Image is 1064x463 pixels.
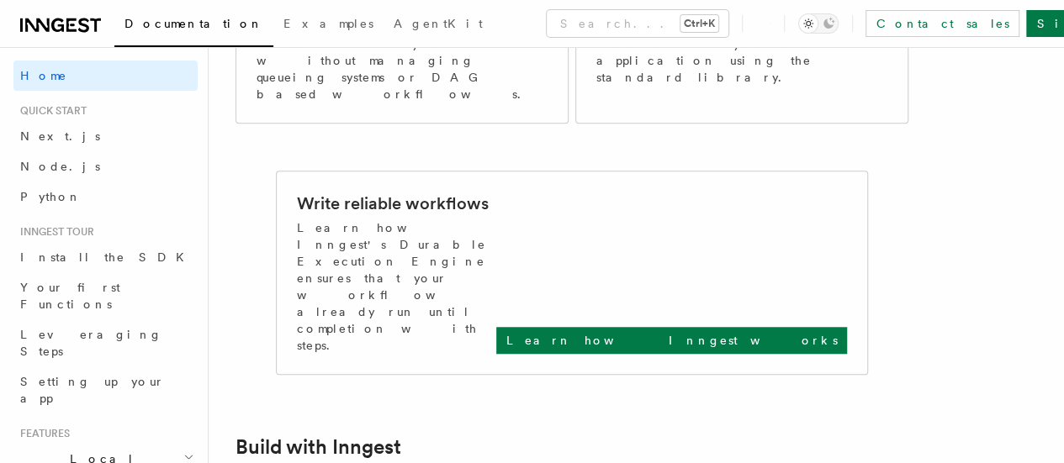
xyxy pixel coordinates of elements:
[13,366,198,413] a: Setting up your app
[273,5,384,45] a: Examples
[13,104,87,118] span: Quick start
[257,18,548,103] p: Develop reliable step functions in Python without managing queueing systems or DAG based workflows.
[394,17,483,30] span: AgentKit
[13,242,198,272] a: Install the SDK
[20,129,100,143] span: Next.js
[20,160,100,173] span: Node.js
[680,15,718,32] kbd: Ctrl+K
[20,250,194,264] span: Install the SDK
[13,427,70,440] span: Features
[506,332,837,349] p: Learn how Inngest works
[297,219,496,354] p: Learn how Inngest's Durable Execution Engine ensures that your workflow already run until complet...
[20,375,165,405] span: Setting up your app
[297,192,489,215] h2: Write reliable workflows
[496,327,847,354] a: Learn how Inngest works
[124,17,263,30] span: Documentation
[13,225,94,239] span: Inngest tour
[13,61,198,91] a: Home
[865,10,1019,37] a: Contact sales
[20,67,67,84] span: Home
[13,151,198,182] a: Node.js
[20,190,82,203] span: Python
[13,182,198,212] a: Python
[13,272,198,319] a: Your first Functions
[13,121,198,151] a: Next.js
[20,328,162,358] span: Leveraging Steps
[13,319,198,366] a: Leveraging Steps
[236,435,401,459] a: Build with Inngest
[283,17,373,30] span: Examples
[384,5,493,45] a: AgentKit
[20,281,120,311] span: Your first Functions
[547,10,728,37] button: Search...Ctrl+K
[114,5,273,47] a: Documentation
[798,13,839,34] button: Toggle dark mode
[596,18,887,86] p: Write fast, durable step functions in your Go application using the standard library.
